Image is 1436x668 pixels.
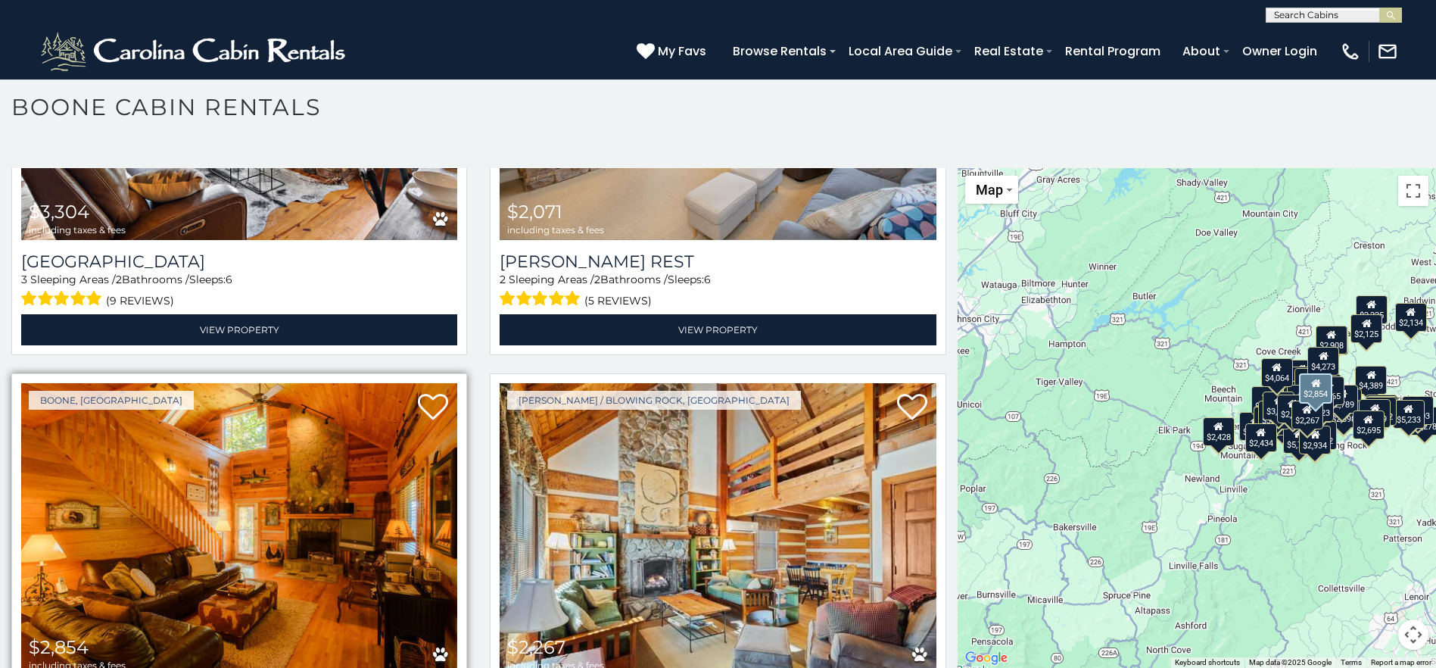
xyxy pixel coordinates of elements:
[1299,426,1331,454] div: $2,934
[21,314,457,345] a: View Property
[1291,401,1323,429] div: $2,267
[29,225,126,235] span: including taxes & fees
[507,225,604,235] span: including taxes & fees
[1239,412,1271,441] div: $2,997
[1302,393,1334,422] div: $2,323
[21,251,457,272] a: [GEOGRAPHIC_DATA]
[658,42,706,61] span: My Favs
[29,201,89,223] span: $3,304
[1353,410,1385,439] div: $2,695
[1288,367,1320,395] div: $5,268
[106,291,174,311] span: (9 reviews)
[29,636,89,658] span: $2,854
[1350,314,1382,343] div: $2,125
[1294,368,1326,397] div: $3,783
[226,273,232,286] span: 6
[1315,326,1347,354] div: $2,908
[1359,399,1391,428] div: $4,639
[1366,395,1397,423] div: $1,848
[1251,386,1283,415] div: $2,279
[1305,421,1337,450] div: $3,532
[507,201,562,223] span: $2,071
[961,648,1011,668] img: Google
[1340,41,1361,62] img: phone-regular-white.png
[725,38,834,64] a: Browse Rentals
[1365,397,1397,426] div: $3,402
[116,273,122,286] span: 2
[418,392,448,424] a: Add to favorites
[637,42,710,61] a: My Favs
[704,273,711,286] span: 6
[29,391,194,410] a: Boone, [GEOGRAPHIC_DATA]
[1286,360,1318,389] div: $7,171
[584,291,652,311] span: (5 reviews)
[1377,41,1398,62] img: mail-regular-white.png
[594,273,600,286] span: 2
[1282,425,1314,454] div: $5,707
[1058,38,1168,64] a: Rental Program
[1401,396,1433,425] div: $3,103
[1398,176,1428,206] button: Toggle fullscreen view
[1203,417,1235,446] div: $2,428
[1341,658,1362,666] a: Terms (opens in new tab)
[841,38,960,64] a: Local Area Guide
[21,273,27,286] span: 3
[1355,366,1387,395] div: $4,389
[1235,38,1325,64] a: Owner Login
[965,176,1018,204] button: Change map style
[1394,303,1426,332] div: $2,134
[1254,407,1285,435] div: $3,069
[21,272,457,311] div: Sleeping Areas / Bathrooms / Sleeps:
[1257,401,1289,429] div: $3,691
[1328,399,1360,428] div: $2,898
[500,314,936,345] a: View Property
[500,272,936,311] div: Sleeping Areas / Bathrooms / Sleeps:
[500,273,506,286] span: 2
[1299,373,1332,404] div: $2,854
[500,251,936,272] h3: Havens Rest
[1371,658,1431,666] a: Report a map error
[897,392,927,424] a: Add to favorites
[976,182,1003,198] span: Map
[961,648,1011,668] a: Open this area in Google Maps (opens a new window)
[507,636,565,658] span: $2,267
[500,251,936,272] a: [PERSON_NAME] Rest
[1276,395,1308,423] div: $2,071
[1263,392,1294,420] div: $3,645
[1175,657,1240,668] button: Keyboard shortcuts
[21,251,457,272] h3: Boulder Lodge
[967,38,1051,64] a: Real Estate
[1307,347,1339,376] div: $4,273
[507,391,801,410] a: [PERSON_NAME] / Blowing Rock, [GEOGRAPHIC_DATA]
[1244,423,1276,452] div: $2,434
[38,29,352,74] img: White-1-2.png
[1393,400,1425,429] div: $5,233
[1398,620,1428,650] button: Map camera controls
[1261,358,1293,387] div: $4,064
[1175,38,1228,64] a: About
[1249,658,1332,666] span: Map data ©2025 Google
[1355,295,1387,324] div: $2,225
